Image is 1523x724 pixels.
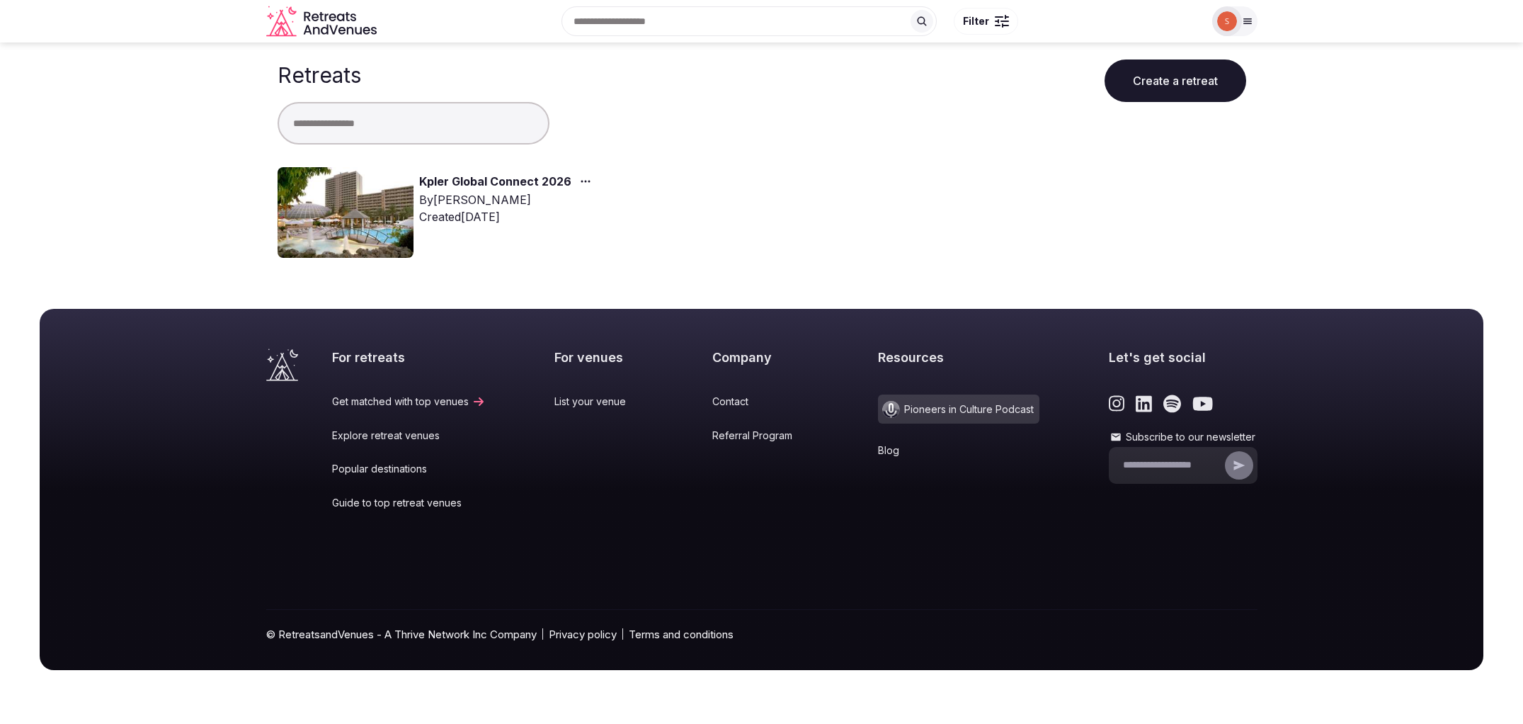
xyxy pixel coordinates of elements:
a: Link to the retreats and venues Instagram page [1109,395,1125,413]
span: Filter [963,14,989,28]
div: Created [DATE] [419,208,597,225]
h2: Resources [878,349,1039,366]
a: Visit the homepage [266,349,298,381]
label: Subscribe to our newsletter [1109,430,1257,444]
h2: For retreats [332,349,486,366]
a: Terms and conditions [629,627,734,642]
a: Referral Program [712,429,809,443]
button: Filter [954,8,1018,35]
img: Top retreat image for the retreat: Kpler Global Connect 2026 [278,167,413,258]
h2: Let's get social [1109,349,1257,366]
a: Popular destinations [332,462,486,476]
a: Explore retreat venues [332,429,486,443]
h2: Company [712,349,809,366]
a: Privacy policy [549,627,617,642]
svg: Retreats and Venues company logo [266,6,380,38]
a: Blog [878,443,1039,458]
a: List your venue [554,395,643,409]
a: Contact [712,395,809,409]
a: Visit the homepage [266,6,380,38]
a: Pioneers in Culture Podcast [878,395,1039,424]
img: sduscha [1217,11,1237,31]
a: Link to the retreats and venues Youtube page [1192,395,1213,413]
h2: For venues [554,349,643,366]
h1: Retreats [278,62,361,88]
button: Create a retreat [1105,60,1246,102]
div: © RetreatsandVenues - A Thrive Network Inc Company [266,610,1257,670]
a: Link to the retreats and venues Spotify page [1163,395,1181,413]
a: Link to the retreats and venues LinkedIn page [1136,395,1152,413]
a: Get matched with top venues [332,395,486,409]
div: By [PERSON_NAME] [419,191,597,208]
a: Kpler Global Connect 2026 [419,173,571,191]
a: Guide to top retreat venues [332,496,486,510]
